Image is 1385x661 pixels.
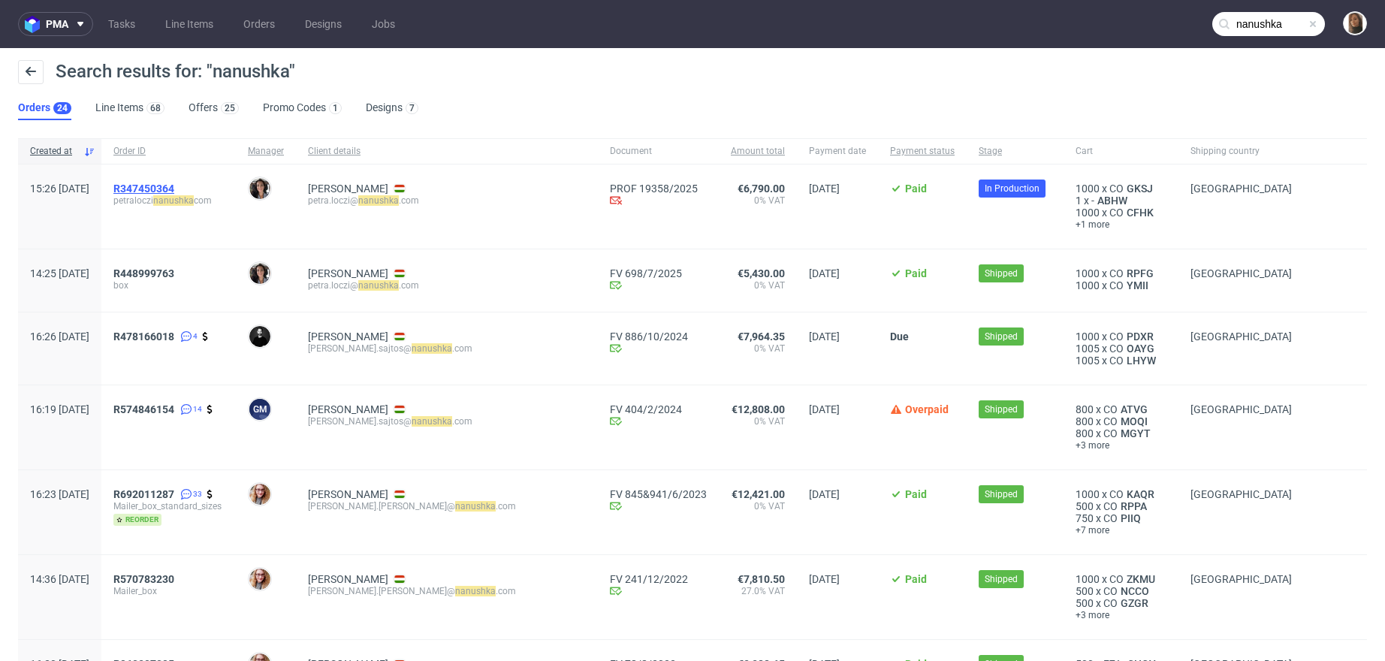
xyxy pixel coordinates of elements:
span: CO [1103,512,1118,524]
span: €6,790.00 [738,183,785,195]
span: 33 [193,488,202,500]
span: CO [1103,427,1118,439]
a: PROF 19358/2025 [610,183,707,195]
span: +3 more [1076,439,1166,451]
span: Stage [979,145,1052,158]
span: 16:26 [DATE] [30,330,89,343]
a: [PERSON_NAME] [308,488,388,500]
span: 1000 [1076,573,1100,585]
a: Orders [234,12,284,36]
a: R448999763 [113,267,177,279]
mark: nanushka [412,343,452,354]
span: Shipped [985,572,1018,586]
span: ABHW [1094,195,1130,207]
span: 0% VAT [731,195,785,207]
span: 1000 [1076,330,1100,343]
a: NCCO [1118,585,1152,597]
a: +3 more [1076,609,1166,621]
span: 800 [1076,403,1094,415]
a: 33 [177,488,202,500]
a: YMII [1124,279,1151,291]
div: x [1076,585,1166,597]
span: CO [1103,500,1118,512]
a: PIIQ [1118,512,1144,524]
img: Moreno Martinez Cristina [249,263,270,284]
a: RPPA [1118,500,1150,512]
div: x [1076,427,1166,439]
a: Designs7 [366,96,418,120]
div: x [1076,597,1166,609]
span: R347450364 [113,183,174,195]
span: GKSJ [1124,183,1156,195]
span: [DATE] [809,573,840,585]
span: [GEOGRAPHIC_DATA] [1190,330,1292,343]
span: €12,808.00 [732,403,785,415]
span: 14:25 [DATE] [30,267,89,279]
span: 1005 [1076,343,1100,355]
div: 68 [150,103,161,113]
span: 1000 [1076,183,1100,195]
span: CO [1109,183,1124,195]
span: €5,430.00 [738,267,785,279]
span: 27.0% VAT [731,585,785,597]
div: x [1076,267,1166,279]
span: 800 [1076,427,1094,439]
a: ZKMU [1124,573,1158,585]
div: x [1076,355,1166,367]
span: [DATE] [809,488,840,500]
button: pma [18,12,93,36]
mark: nanushka [358,195,399,206]
div: x [1076,488,1166,500]
span: CO [1103,585,1118,597]
a: Promo Codes1 [263,96,342,120]
span: R478166018 [113,330,174,343]
span: R574846154 [113,403,174,415]
a: FV 845&941/6/2023 [610,488,707,500]
div: [PERSON_NAME].[PERSON_NAME]@ .com [308,500,586,512]
a: KAQR [1124,488,1157,500]
span: [GEOGRAPHIC_DATA] [1190,573,1292,585]
a: OAYG [1124,343,1157,355]
span: Mailer_box_standard_sizes [113,500,224,512]
img: Marta Bazan [249,484,270,505]
a: MGYT [1118,427,1154,439]
span: Cart [1076,145,1166,158]
a: [PERSON_NAME] [308,330,388,343]
span: 0% VAT [731,415,785,427]
span: 500 [1076,597,1094,609]
span: CO [1103,597,1118,609]
span: LHYW [1124,355,1159,367]
span: [GEOGRAPHIC_DATA] [1190,403,1292,415]
span: reorder [113,514,161,526]
a: PDXR [1124,330,1157,343]
a: [PERSON_NAME] [308,183,388,195]
span: Amount total [731,145,785,158]
div: x [1076,573,1166,585]
a: ATVG [1118,403,1151,415]
div: x [1076,343,1166,355]
span: Shipping country [1190,145,1292,158]
span: Paid [905,267,927,279]
div: 1 [333,103,338,113]
a: [PERSON_NAME] [308,267,388,279]
span: 15:26 [DATE] [30,183,89,195]
span: 16:19 [DATE] [30,403,89,415]
span: 800 [1076,415,1094,427]
div: petra.loczi@ .com [308,195,586,207]
div: x [1076,183,1166,195]
span: 1 [1076,195,1082,207]
span: 0% VAT [731,279,785,291]
span: Shipped [985,267,1018,280]
mark: nanushka [455,586,496,596]
div: 7 [409,103,415,113]
span: CO [1109,343,1124,355]
a: FV 241/12/2022 [610,573,707,585]
span: [DATE] [809,403,840,415]
img: Marta Bazan [249,569,270,590]
mark: nanushka [412,416,452,427]
span: R570783230 [113,573,174,585]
